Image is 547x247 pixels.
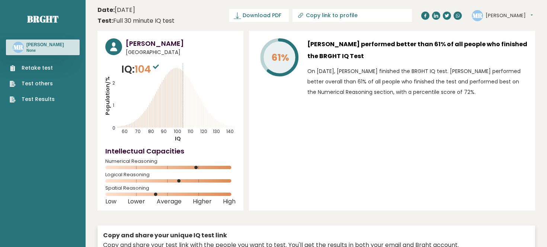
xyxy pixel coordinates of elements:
span: Logical Reasoning [105,173,236,176]
tspan: 0 [112,125,115,131]
tspan: 1 [113,102,114,108]
tspan: 90 [161,128,167,134]
button: [PERSON_NAME] [486,12,533,19]
text: MR [473,11,483,19]
tspan: Population/% [104,76,111,115]
div: Copy and share your unique IQ test link [103,231,530,240]
a: Test Results [10,95,55,103]
tspan: 80 [148,128,154,134]
tspan: 100 [174,128,181,134]
tspan: 61% [271,51,289,64]
tspan: 110 [188,128,193,134]
b: Date: [97,6,115,14]
span: Numerical Reasoning [105,160,236,163]
tspan: 70 [135,128,141,134]
span: Spatial Reasoning [105,187,236,190]
tspan: 140 [226,128,234,134]
a: Test others [10,80,55,88]
span: Average [157,200,182,203]
tspan: IQ [175,135,181,142]
a: Brght [27,13,58,25]
h3: [PERSON_NAME] [26,42,64,48]
time: [DATE] [97,6,135,15]
h4: Intellectual Capacities [105,146,236,156]
div: Full 30 minute IQ test [97,16,175,25]
h3: [PERSON_NAME] performed better than 61% of all people who finished the BRGHT IQ Test [307,38,527,62]
span: Lower [128,200,145,203]
a: Download PDF [229,9,289,22]
h3: [PERSON_NAME] [126,38,236,48]
span: Higher [193,200,212,203]
p: IQ: [121,62,161,77]
span: 104 [135,62,161,76]
span: Download PDF [243,12,281,19]
tspan: 2 [112,80,115,86]
text: MR [13,43,23,51]
span: Low [105,200,116,203]
tspan: 130 [213,128,220,134]
tspan: 60 [122,128,128,134]
span: [GEOGRAPHIC_DATA] [126,48,236,56]
p: None [26,48,64,53]
b: Test: [97,16,113,25]
a: Retake test [10,64,55,72]
span: High [223,200,236,203]
tspan: 120 [200,128,207,134]
p: On [DATE], [PERSON_NAME] finished the BRGHT IQ test. [PERSON_NAME] performed better overall than ... [307,66,527,97]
